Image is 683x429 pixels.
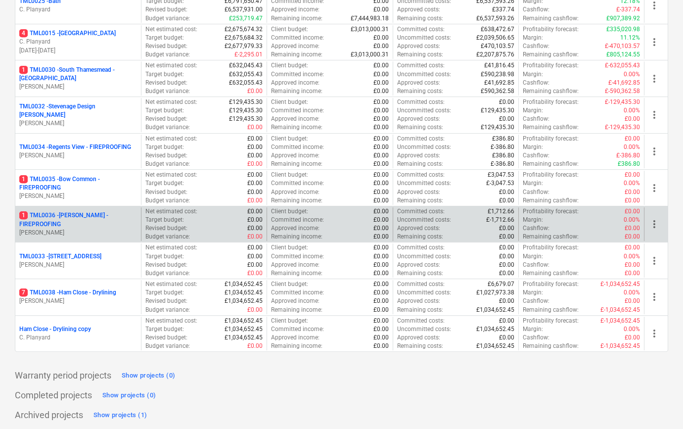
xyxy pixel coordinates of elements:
[19,288,116,297] p: TML0038 - Ham Close - Drylining
[499,252,514,261] p: £0.00
[523,106,543,115] p: Margin :
[523,61,579,70] p: Profitability forecast :
[523,70,543,79] p: Margin :
[397,207,445,216] p: Committed costs :
[397,252,451,261] p: Uncommitted costs :
[499,243,514,252] p: £0.00
[397,135,445,143] p: Committed costs :
[648,218,660,230] span: more_vert
[648,145,660,157] span: more_vert
[523,34,543,42] p: Margin :
[145,151,187,160] p: Revised budget :
[19,297,137,305] p: [PERSON_NAME]
[373,106,389,115] p: £0.00
[373,188,389,196] p: £0.00
[397,115,440,123] p: Approved costs :
[397,216,451,224] p: Uncommitted costs :
[648,291,660,303] span: more_vert
[225,25,263,34] p: £2,675,674.32
[19,261,137,269] p: [PERSON_NAME]
[397,79,440,87] p: Approved costs :
[145,123,190,132] p: Budget variance :
[624,143,640,151] p: 0.00%
[271,207,308,216] p: Client budget :
[271,269,322,278] p: Remaining income :
[271,14,322,23] p: Remaining income :
[499,233,514,241] p: £0.00
[271,50,322,59] p: Remaining income :
[145,70,184,79] p: Target budget :
[373,224,389,233] p: £0.00
[247,243,263,252] p: £0.00
[397,5,440,14] p: Approved costs :
[476,14,514,23] p: £6,537,593.26
[373,143,389,151] p: £0.00
[271,252,324,261] p: Committed income :
[491,160,514,168] p: £-386.80
[19,29,137,54] div: 4TML0015 -[GEOGRAPHIC_DATA]C. Planyard[DATE]-[DATE]
[271,143,324,151] p: Committed income :
[229,106,263,115] p: £129,435.30
[145,115,187,123] p: Revised budget :
[481,87,514,95] p: £590,362.58
[271,123,322,132] p: Remaining income :
[373,42,389,50] p: £0.00
[606,25,640,34] p: £335,020.98
[625,207,640,216] p: £0.00
[271,5,319,14] p: Approved income :
[397,98,445,106] p: Committed costs :
[19,175,137,192] p: TML0035 - Bow Common - FIREPROOFING
[247,216,263,224] p: £0.00
[397,87,443,95] p: Remaining costs :
[271,179,324,188] p: Committed income :
[19,151,137,160] p: [PERSON_NAME]
[476,50,514,59] p: £2,207,875.76
[145,42,187,50] p: Revised budget :
[523,87,579,95] p: Remaining cashflow :
[247,179,263,188] p: £0.00
[523,115,549,123] p: Cashflow :
[122,370,175,381] div: Show projects (0)
[145,106,184,115] p: Target budget :
[523,224,549,233] p: Cashflow :
[225,42,263,50] p: £2,677,979.33
[271,151,319,160] p: Approved income :
[19,66,137,83] p: TML0030 - South Thamesmead - [GEOGRAPHIC_DATA]
[145,34,184,42] p: Target budget :
[488,171,514,179] p: £3,047.53
[523,196,579,205] p: Remaining cashflow :
[624,216,640,224] p: 0.00%
[625,115,640,123] p: £0.00
[625,261,640,269] p: £0.00
[606,50,640,59] p: £805,124.55
[606,14,640,23] p: £907,389.92
[397,50,443,59] p: Remaining costs :
[373,171,389,179] p: £0.00
[19,334,137,342] p: C. Planyard
[373,115,389,123] p: £0.00
[229,115,263,123] p: £129,435.30
[271,233,322,241] p: Remaining income :
[625,233,640,241] p: £0.00
[19,143,137,160] div: TML0034 -Regents View - FIREPROOFING[PERSON_NAME]
[119,368,178,383] button: Show projects (0)
[19,5,137,14] p: C. Planyard
[605,98,640,106] p: £-129,435.30
[247,171,263,179] p: £0.00
[351,50,389,59] p: £3,013,000.31
[373,216,389,224] p: £0.00
[373,123,389,132] p: £0.00
[247,233,263,241] p: £0.00
[271,106,324,115] p: Committed income :
[373,98,389,106] p: £0.00
[523,261,549,269] p: Cashflow :
[397,233,443,241] p: Remaining costs :
[145,216,184,224] p: Target budget :
[19,288,137,305] div: 7TML0038 -Ham Close - Drylining[PERSON_NAME]
[397,106,451,115] p: Uncommitted costs :
[19,47,137,55] p: [DATE] - [DATE]
[397,70,451,79] p: Uncommitted costs :
[145,25,197,34] p: Net estimated cost :
[247,224,263,233] p: £0.00
[19,211,28,219] span: 1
